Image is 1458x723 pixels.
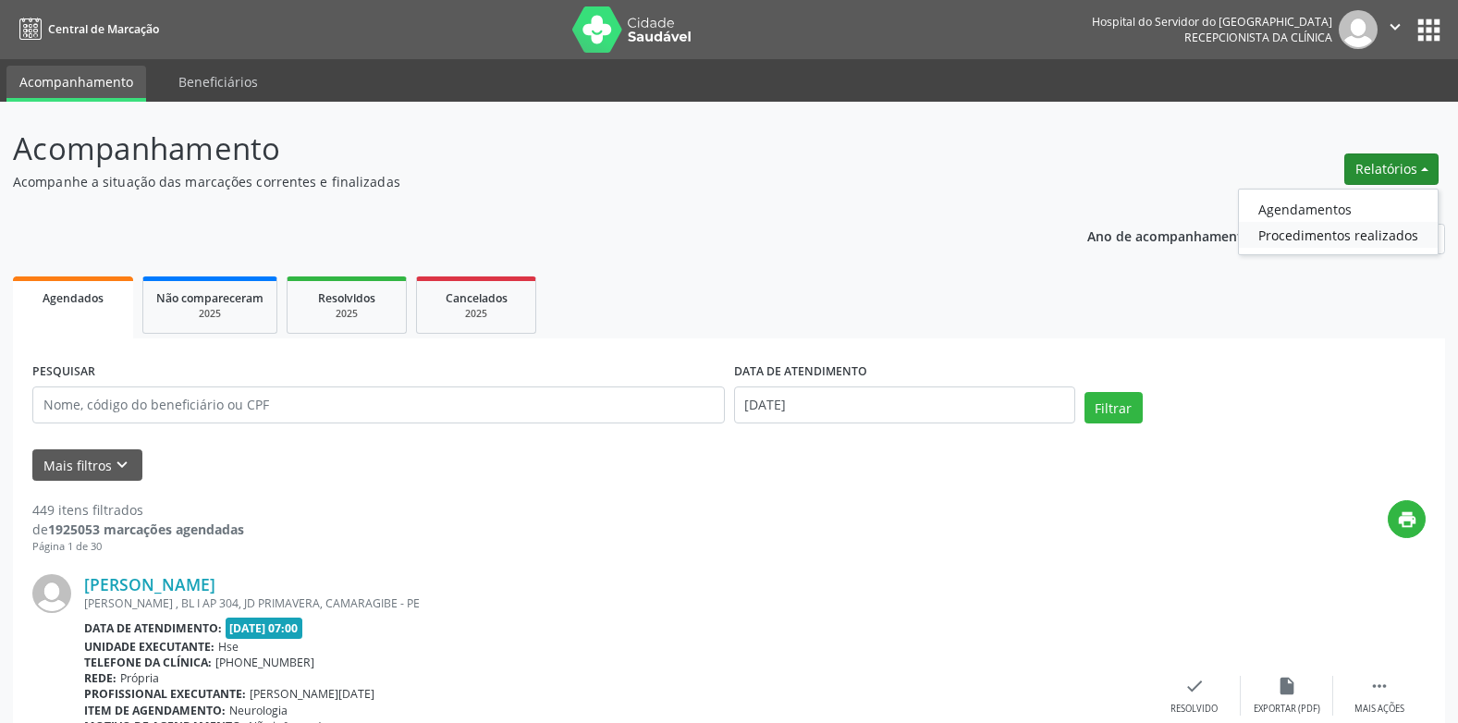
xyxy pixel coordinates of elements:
button: Filtrar [1084,392,1143,423]
p: Acompanhe a situação das marcações correntes e finalizadas [13,172,1015,191]
button: Relatórios [1344,153,1439,185]
input: Selecione um intervalo [734,386,1075,423]
i: check [1184,676,1205,696]
a: Beneficiários [165,66,271,98]
i:  [1369,676,1390,696]
div: [PERSON_NAME] , BL I AP 304, JD PRIMAVERA, CAMARAGIBE - PE [84,595,1148,611]
b: Telefone da clínica: [84,655,212,670]
a: Acompanhamento [6,66,146,102]
span: Própria [120,670,159,686]
div: Resolvido [1170,703,1218,716]
div: Página 1 de 30 [32,539,244,555]
span: Recepcionista da clínica [1184,30,1332,45]
span: Neurologia [229,703,288,718]
button: print [1388,500,1426,538]
a: [PERSON_NAME] [84,574,215,594]
b: Item de agendamento: [84,703,226,718]
label: PESQUISAR [32,358,95,386]
b: Data de atendimento: [84,620,222,636]
span: [PERSON_NAME][DATE] [250,686,374,702]
strong: 1925053 marcações agendadas [48,521,244,538]
b: Profissional executante: [84,686,246,702]
a: Agendamentos [1239,196,1438,222]
label: DATA DE ATENDIMENTO [734,358,867,386]
i: keyboard_arrow_down [112,455,132,475]
i: insert_drive_file [1277,676,1297,696]
a: Central de Marcação [13,14,159,44]
i:  [1385,17,1405,37]
button: apps [1413,14,1445,46]
b: Unidade executante: [84,639,214,655]
span: Central de Marcação [48,21,159,37]
div: 2025 [430,307,522,321]
span: [DATE] 07:00 [226,618,303,639]
span: Resolvidos [318,290,375,306]
span: Hse [218,639,239,655]
div: de [32,520,244,539]
a: Procedimentos realizados [1239,222,1438,248]
span: Agendados [43,290,104,306]
span: Cancelados [446,290,508,306]
ul: Relatórios [1238,189,1439,255]
div: Hospital do Servidor do [GEOGRAPHIC_DATA] [1092,14,1332,30]
p: Acompanhamento [13,126,1015,172]
img: img [32,574,71,613]
div: 2025 [156,307,263,321]
button: Mais filtroskeyboard_arrow_down [32,449,142,482]
span: [PHONE_NUMBER] [215,655,314,670]
img: img [1339,10,1378,49]
div: 449 itens filtrados [32,500,244,520]
div: Exportar (PDF) [1254,703,1320,716]
div: Mais ações [1354,703,1404,716]
span: Não compareceram [156,290,263,306]
p: Ano de acompanhamento [1087,224,1251,247]
button:  [1378,10,1413,49]
div: 2025 [300,307,393,321]
i: print [1397,509,1417,530]
input: Nome, código do beneficiário ou CPF [32,386,725,423]
b: Rede: [84,670,116,686]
